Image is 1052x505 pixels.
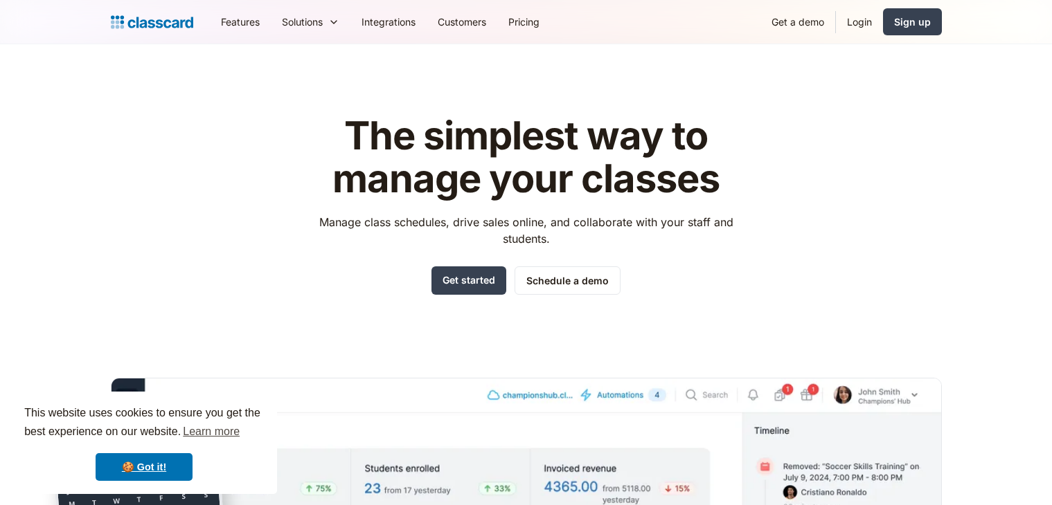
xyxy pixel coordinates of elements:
[350,6,427,37] a: Integrations
[760,6,835,37] a: Get a demo
[111,12,193,32] a: Logo
[271,6,350,37] div: Solutions
[306,214,746,247] p: Manage class schedules, drive sales online, and collaborate with your staff and students.
[306,115,746,200] h1: The simplest way to manage your classes
[427,6,497,37] a: Customers
[894,15,931,29] div: Sign up
[883,8,942,35] a: Sign up
[181,421,242,442] a: learn more about cookies
[836,6,883,37] a: Login
[11,392,277,494] div: cookieconsent
[210,6,271,37] a: Features
[497,6,551,37] a: Pricing
[431,266,506,295] a: Get started
[515,266,621,295] a: Schedule a demo
[24,405,264,442] span: This website uses cookies to ensure you get the best experience on our website.
[96,453,193,481] a: dismiss cookie message
[282,15,323,29] div: Solutions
